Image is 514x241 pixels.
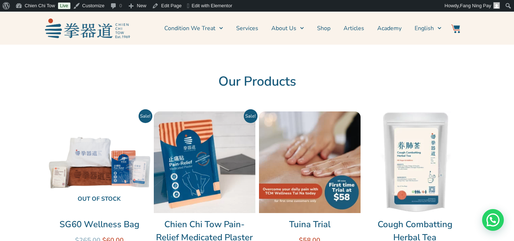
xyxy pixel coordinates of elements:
a: About Us [271,19,304,37]
a: Tuina Trial [259,218,361,231]
span: Sale! [139,109,152,123]
a: Services [236,19,258,37]
h2: Our Products [49,74,466,90]
a: SG60 Wellness Bag [49,218,150,231]
span: English [415,24,434,33]
a: Shop [317,19,330,37]
img: Chien Chi Tow Pain-Relief Medicated Plaster [154,111,255,213]
span: Edit with Elementor [192,3,232,8]
img: Website Icon-03 [451,24,460,33]
span: Out of stock [54,192,144,207]
span: Sale! [244,109,258,123]
a: Academy [377,19,402,37]
a: Out of stock [49,111,150,213]
img: Tuina Trial [259,111,361,213]
a: Condition We Treat [164,19,223,37]
span: Fang Ning Pay [460,3,491,8]
a: Live [58,3,70,9]
a: Articles [344,19,364,37]
img: Cough Combatting Herbal Tea [364,111,466,213]
nav: Menu [133,19,442,37]
a: English [415,19,441,37]
img: SG60 Wellness Bag [49,111,150,213]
